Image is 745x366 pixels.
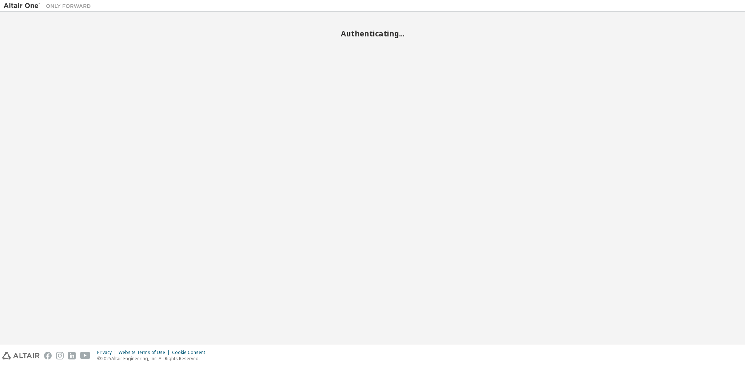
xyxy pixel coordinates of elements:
h2: Authenticating... [4,29,741,38]
img: Altair One [4,2,95,9]
div: Website Terms of Use [119,350,172,355]
img: linkedin.svg [68,352,76,359]
div: Cookie Consent [172,350,210,355]
p: © 2025 Altair Engineering, Inc. All Rights Reserved. [97,355,210,362]
div: Privacy [97,350,119,355]
img: instagram.svg [56,352,64,359]
img: facebook.svg [44,352,52,359]
img: altair_logo.svg [2,352,40,359]
img: youtube.svg [80,352,91,359]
